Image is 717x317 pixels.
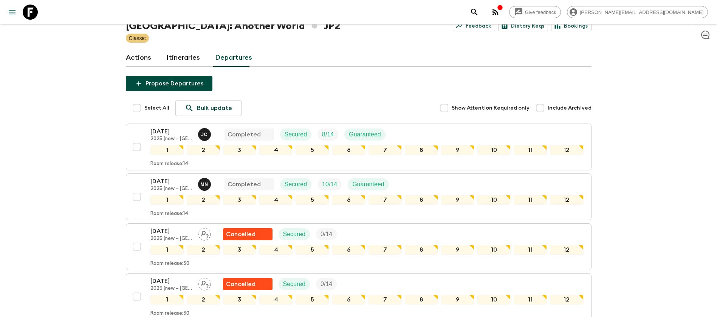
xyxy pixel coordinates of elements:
p: Room release: 14 [150,161,188,167]
div: 4 [259,145,293,155]
span: [PERSON_NAME][EMAIL_ADDRESS][DOMAIN_NAME] [576,9,708,15]
p: Secured [285,180,307,189]
div: Trip Fill [317,128,338,141]
div: Secured [280,178,312,190]
p: [DATE] [150,127,192,136]
span: Show Attention Required only [452,104,530,112]
div: 12 [550,295,583,305]
div: Secured [279,278,310,290]
a: Bulk update [175,100,242,116]
div: 2 [187,295,220,305]
p: Secured [285,130,307,139]
div: 4 [259,245,293,255]
a: Actions [126,49,151,67]
h1: [GEOGRAPHIC_DATA]: Another World JP2 [126,19,340,34]
span: Give feedback [521,9,561,15]
p: 0 / 14 [321,230,332,239]
p: Room release: 30 [150,311,189,317]
div: 6 [332,145,365,155]
button: [DATE]2025 (new – [GEOGRAPHIC_DATA])Assign pack leaderFlash Pack cancellationSecuredTrip Fill1234... [126,223,592,270]
div: 2 [187,245,220,255]
span: Assign pack leader [198,230,211,236]
p: 2025 (new – [GEOGRAPHIC_DATA]) [150,136,192,142]
p: Secured [283,230,306,239]
a: Feedback [453,21,495,31]
p: Bulk update [197,104,232,113]
div: 2 [187,145,220,155]
div: 1 [150,195,184,205]
p: Cancelled [226,280,256,289]
div: 9 [441,295,474,305]
div: 8 [405,245,438,255]
div: 10 [477,195,511,205]
div: 11 [514,145,547,155]
a: Itineraries [166,49,200,67]
button: [DATE]2025 (new – [GEOGRAPHIC_DATA])Juno ChoiCompletedSecuredTrip FillGuaranteed123456789101112Ro... [126,124,592,170]
a: Bookings [551,21,592,31]
div: 5 [296,295,329,305]
div: 11 [514,295,547,305]
span: Include Archived [548,104,592,112]
div: 10 [477,245,511,255]
div: 6 [332,245,365,255]
p: Guaranteed [349,130,381,139]
div: 3 [223,145,256,155]
p: [DATE] [150,277,192,286]
p: [DATE] [150,177,192,186]
div: 1 [150,245,184,255]
div: 10 [477,145,511,155]
p: 10 / 14 [322,180,337,189]
div: 7 [369,145,402,155]
div: 7 [369,295,402,305]
div: 1 [150,295,184,305]
p: 2025 (new – [GEOGRAPHIC_DATA]) [150,236,192,242]
span: Maho Nagareda [198,180,212,186]
p: Room release: 14 [150,211,188,217]
div: Trip Fill [316,228,337,240]
span: Juno Choi [198,130,212,136]
div: Secured [279,228,310,240]
div: 8 [405,195,438,205]
p: Classic [129,34,146,42]
div: 12 [550,245,583,255]
div: Flash Pack cancellation [223,228,273,240]
p: 8 / 14 [322,130,334,139]
span: Select All [144,104,169,112]
p: 2025 (new – [GEOGRAPHIC_DATA]) [150,286,192,292]
div: 3 [223,245,256,255]
div: Secured [280,128,312,141]
div: 10 [477,295,511,305]
div: 7 [369,195,402,205]
div: [PERSON_NAME][EMAIL_ADDRESS][DOMAIN_NAME] [567,6,708,18]
div: Trip Fill [316,278,337,290]
a: Departures [215,49,252,67]
div: 3 [223,195,256,205]
p: Completed [228,130,261,139]
div: 12 [550,145,583,155]
p: 2025 (new – [GEOGRAPHIC_DATA]) [150,186,192,192]
p: Cancelled [226,230,256,239]
div: 3 [223,295,256,305]
div: 9 [441,195,474,205]
p: Guaranteed [352,180,384,189]
div: 4 [259,295,293,305]
div: 5 [296,145,329,155]
div: 5 [296,245,329,255]
div: 9 [441,145,474,155]
div: 8 [405,295,438,305]
button: Propose Departures [126,76,212,91]
div: 4 [259,195,293,205]
button: search adventures [467,5,482,20]
div: 11 [514,195,547,205]
div: 12 [550,195,583,205]
p: Secured [283,280,306,289]
button: menu [5,5,20,20]
div: 6 [332,295,365,305]
button: [DATE]2025 (new – [GEOGRAPHIC_DATA])Maho NagaredaCompletedSecuredTrip FillGuaranteed1234567891011... [126,173,592,220]
div: 1 [150,145,184,155]
div: 8 [405,145,438,155]
div: 7 [369,245,402,255]
div: 2 [187,195,220,205]
div: 6 [332,195,365,205]
a: Dietary Reqs [498,21,548,31]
